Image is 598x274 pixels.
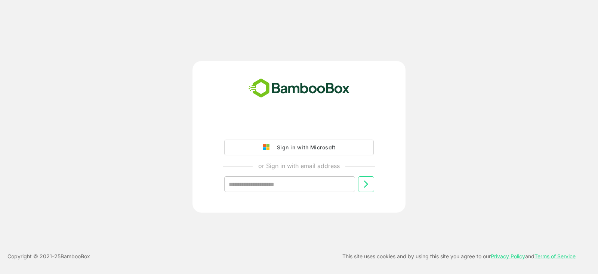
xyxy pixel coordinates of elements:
[342,252,576,261] p: This site uses cookies and by using this site you agree to our and
[224,140,374,155] button: Sign in with Microsoft
[491,253,525,259] a: Privacy Policy
[258,161,340,170] p: or Sign in with email address
[534,253,576,259] a: Terms of Service
[244,76,354,101] img: bamboobox
[273,143,335,152] div: Sign in with Microsoft
[263,144,273,151] img: google
[7,252,90,261] p: Copyright © 2021- 25 BambooBox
